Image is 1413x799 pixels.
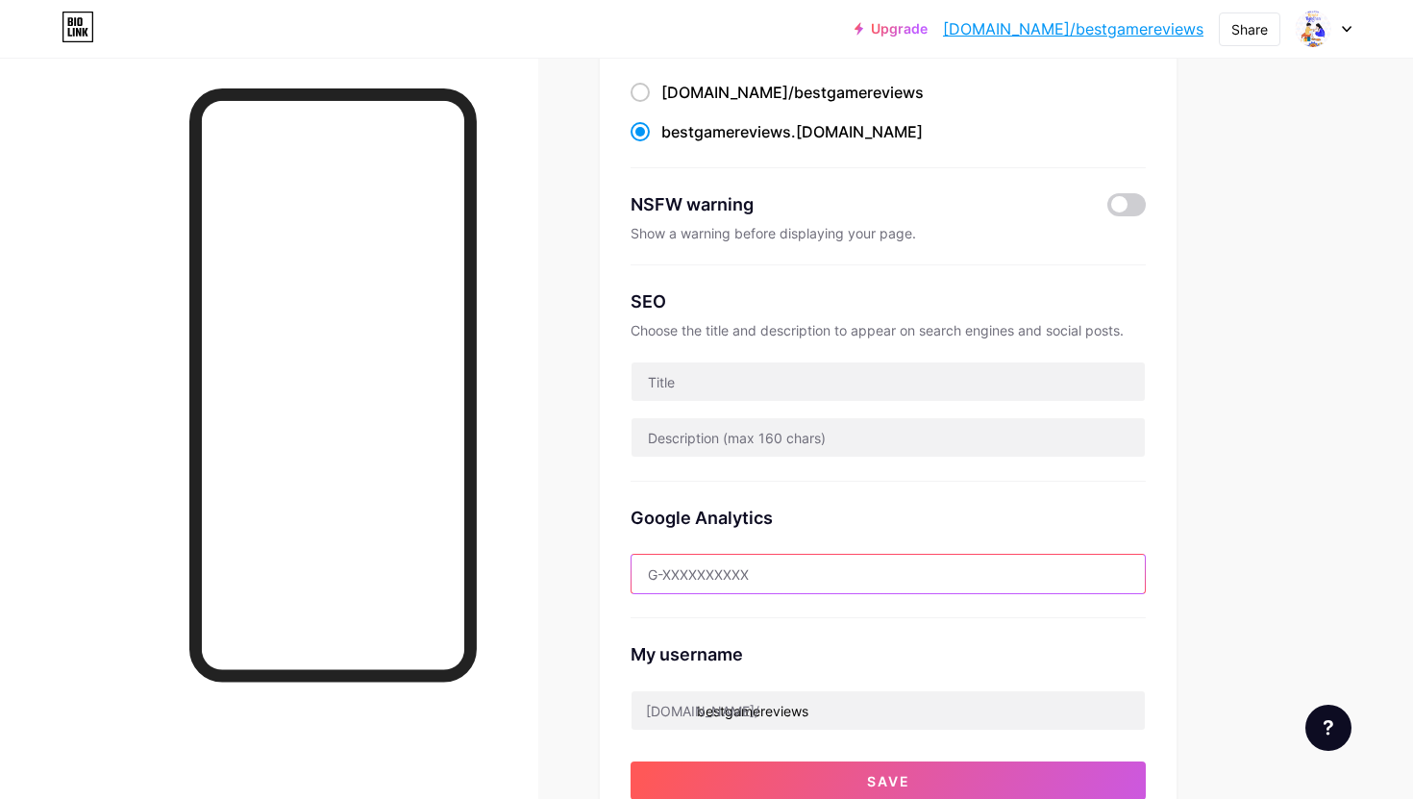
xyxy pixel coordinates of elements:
span: bestgamereviews [794,83,924,102]
input: username [632,691,1145,730]
span: bestgamereviews [661,122,791,141]
input: Title [632,362,1145,401]
input: Description (max 160 chars) [632,418,1145,457]
span: Save [867,773,910,789]
div: My username [631,641,1146,667]
div: [DOMAIN_NAME]/ [661,81,924,104]
div: [DOMAIN_NAME]/ [646,701,759,721]
img: bestgamereviews [1295,11,1331,47]
a: Upgrade [855,21,928,37]
div: SEO [631,288,1146,314]
input: G-XXXXXXXXXX [632,555,1145,593]
div: Choose the title and description to appear on search engines and social posts. [631,322,1146,338]
div: Google Analytics [631,505,1146,531]
div: Show a warning before displaying your page. [631,225,1146,241]
div: NSFW warning [631,191,1079,217]
a: [DOMAIN_NAME]/bestgamereviews [943,17,1203,40]
div: .[DOMAIN_NAME] [661,120,923,143]
div: Share [1231,19,1268,39]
